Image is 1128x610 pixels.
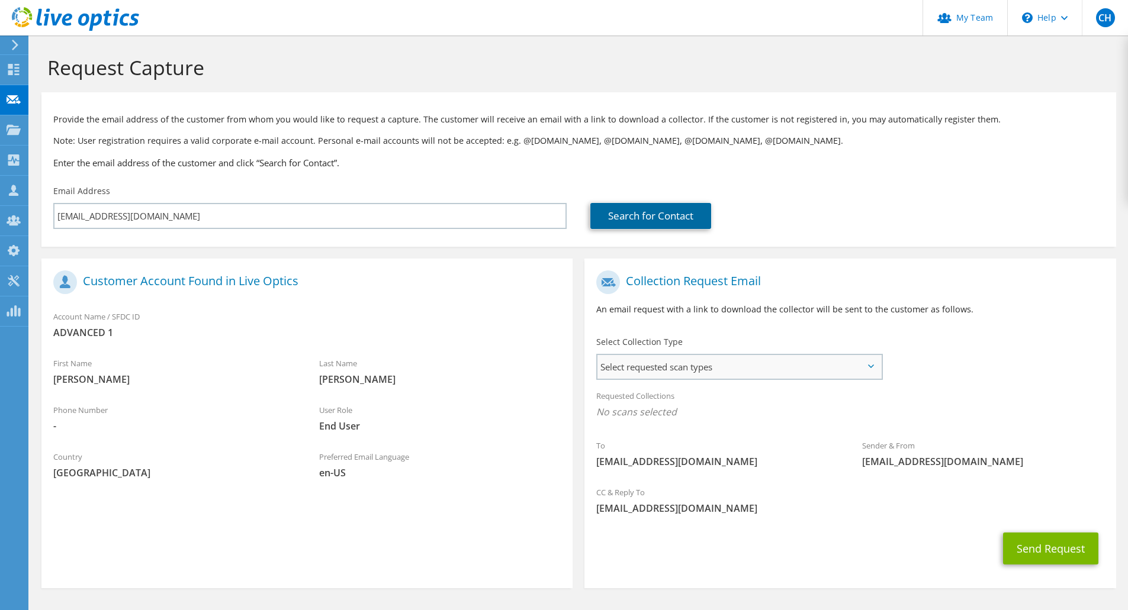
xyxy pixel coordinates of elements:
div: Sender & From [850,433,1116,474]
div: Preferred Email Language [307,444,573,485]
span: [EMAIL_ADDRESS][DOMAIN_NAME] [596,455,838,468]
svg: \n [1022,12,1033,23]
span: CH [1096,8,1115,27]
p: An email request with a link to download the collector will be sent to the customer as follows. [596,303,1104,316]
div: Phone Number [41,398,307,438]
span: [EMAIL_ADDRESS][DOMAIN_NAME] [862,455,1104,468]
h1: Request Capture [47,55,1104,80]
span: End User [319,419,561,433]
span: ADVANCED 1 [53,326,561,339]
p: Note: User registration requires a valid corporate e-mail account. Personal e-mail accounts will ... [53,134,1104,147]
h3: Enter the email address of the customer and click “Search for Contact”. [53,156,1104,169]
span: [EMAIL_ADDRESS][DOMAIN_NAME] [596,502,1104,515]
div: To [584,433,850,474]
span: [PERSON_NAME] [53,373,295,386]
a: Search for Contact [590,203,711,229]
span: [PERSON_NAME] [319,373,561,386]
h1: Collection Request Email [596,270,1098,294]
h1: Customer Account Found in Live Optics [53,270,555,294]
div: Country [41,444,307,485]
button: Send Request [1003,532,1098,564]
span: No scans selected [596,405,1104,418]
span: [GEOGRAPHIC_DATA] [53,466,295,479]
span: - [53,419,295,433]
div: Account Name / SFDC ID [41,304,573,345]
div: User Role [307,398,573,438]
label: Email Address [53,185,110,197]
div: Requested Collections [584,383,1116,427]
label: Select Collection Type [596,336,683,348]
p: Provide the email address of the customer from whom you would like to request a capture. The cust... [53,113,1104,126]
div: CC & Reply To [584,480,1116,521]
span: Select requested scan types [597,355,881,379]
div: First Name [41,351,307,392]
span: en-US [319,466,561,479]
div: Last Name [307,351,573,392]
